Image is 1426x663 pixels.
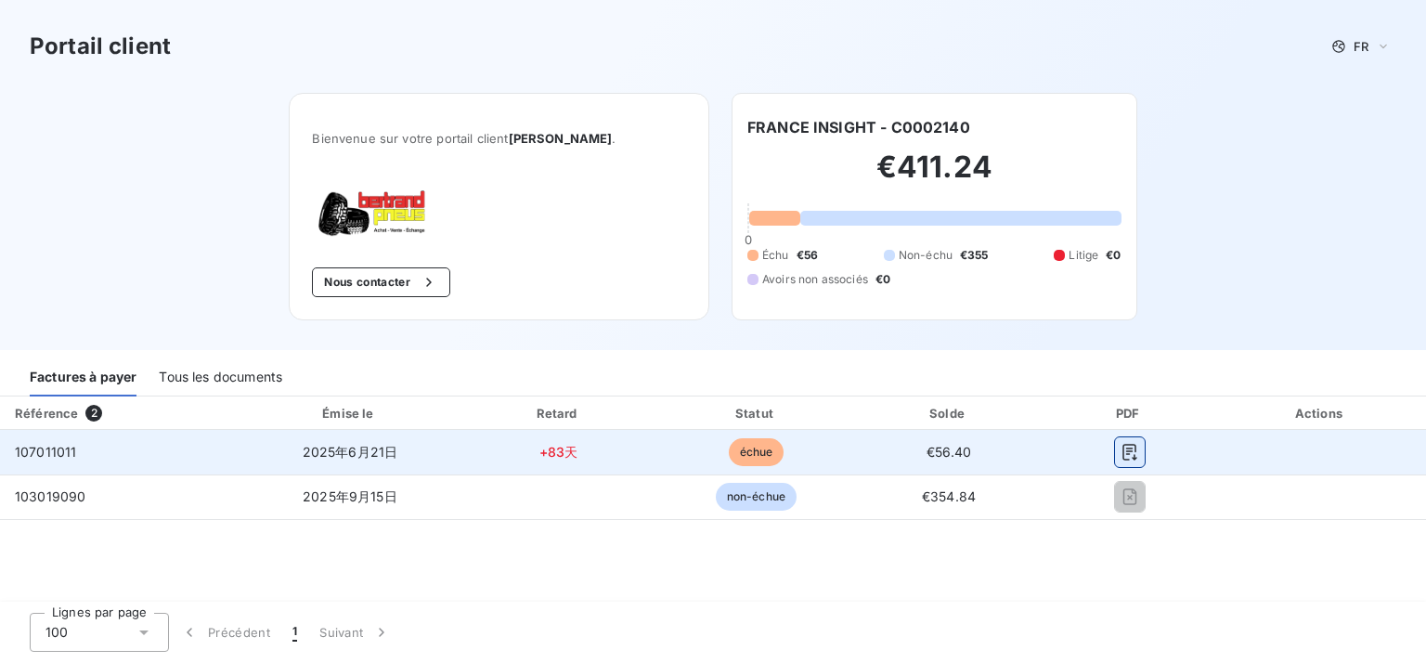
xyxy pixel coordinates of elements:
[1354,39,1368,54] span: FR
[1047,404,1211,422] div: PDF
[312,190,431,238] img: Company logo
[762,247,789,264] span: Échu
[312,267,449,297] button: Nous contacter
[292,623,297,642] span: 1
[927,444,972,460] span: €56.40
[85,405,102,422] span: 2
[797,247,818,264] span: €56
[899,247,953,264] span: Non-échu
[745,232,752,247] span: 0
[462,404,655,422] div: Retard
[960,247,989,264] span: €355
[15,444,76,460] span: 107011011
[858,404,1041,422] div: Solde
[509,131,613,146] span: [PERSON_NAME]
[245,404,455,422] div: Émise le
[922,488,976,504] span: €354.84
[875,271,890,288] span: €0
[539,444,578,460] span: +83天
[303,488,397,504] span: 2025年9月15日
[281,613,308,652] button: 1
[716,483,797,511] span: non-échue
[747,149,1121,204] h2: €411.24
[1219,404,1422,422] div: Actions
[159,357,282,396] div: Tous les documents
[303,444,398,460] span: 2025年6月21日
[662,404,849,422] div: Statut
[15,406,78,421] div: Référence
[15,488,85,504] span: 103019090
[30,30,171,63] h3: Portail client
[729,438,784,466] span: échue
[308,613,402,652] button: Suivant
[747,116,970,138] h6: FRANCE INSIGHT - C0002140
[1069,247,1098,264] span: Litige
[30,357,136,396] div: Factures à payer
[762,271,868,288] span: Avoirs non associés
[1106,247,1121,264] span: €0
[169,613,281,652] button: Précédent
[312,131,686,146] span: Bienvenue sur votre portail client .
[45,623,68,642] span: 100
